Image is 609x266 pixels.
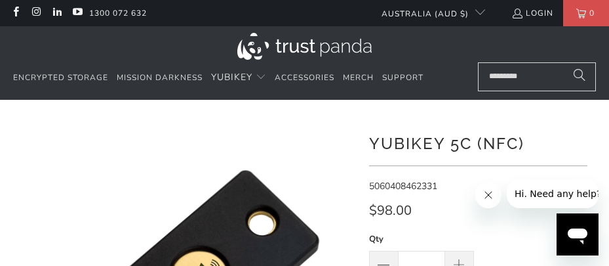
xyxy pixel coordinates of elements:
span: Support [382,72,423,83]
span: Merch [343,72,374,83]
span: 5060408462331 [369,180,437,192]
a: Trust Panda Australia on Instagram [30,8,41,18]
a: Mission Darkness [117,62,203,93]
input: Search... [478,62,596,91]
a: Login [511,6,553,20]
span: Hi. Need any help? [8,9,94,20]
summary: YubiKey [211,62,266,93]
a: Trust Panda Australia on YouTube [71,8,83,18]
a: Merch [343,62,374,93]
iframe: Button to launch messaging window [557,213,599,255]
nav: Translation missing: en.navigation.header.main_nav [13,62,423,93]
span: Mission Darkness [117,72,203,83]
span: YubiKey [211,71,252,83]
a: Trust Panda Australia on Facebook [10,8,21,18]
span: Accessories [275,72,334,83]
span: Encrypted Storage [13,72,108,83]
a: 1300 072 632 [89,6,147,20]
a: Encrypted Storage [13,62,108,93]
a: Accessories [275,62,334,93]
label: Qty [369,232,475,246]
h1: YubiKey 5C (NFC) [369,129,587,156]
a: Trust Panda Australia on LinkedIn [51,8,62,18]
span: $98.00 [369,202,412,219]
a: Support [382,62,423,93]
button: Search [563,62,596,91]
iframe: Message from company [507,179,599,208]
iframe: Close message [475,182,501,208]
img: Trust Panda Australia [237,33,372,60]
